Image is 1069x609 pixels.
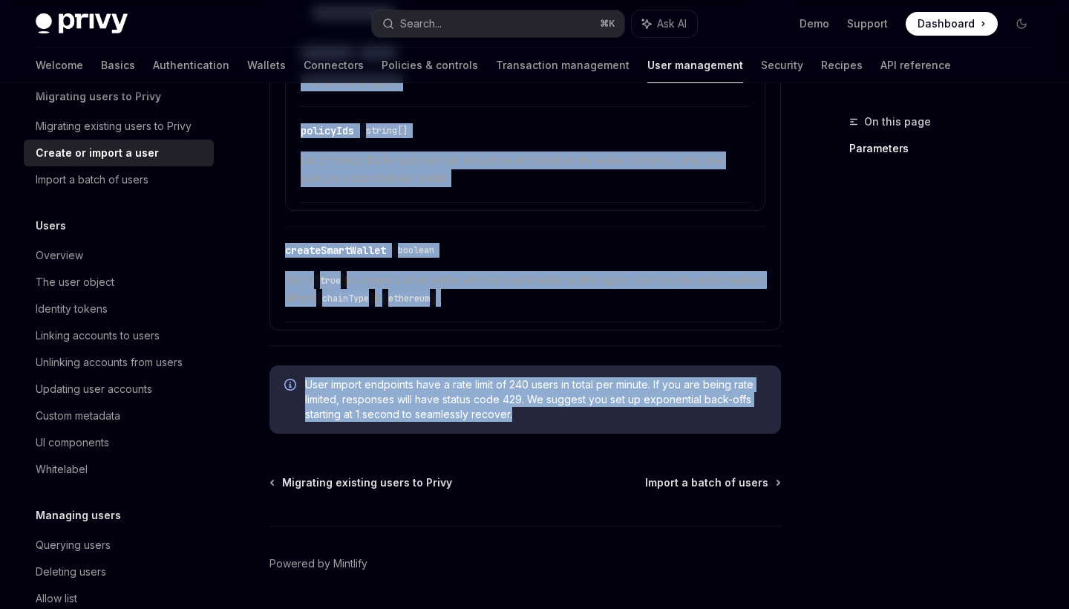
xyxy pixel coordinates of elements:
h5: Users [36,217,66,235]
a: Security [761,48,803,83]
a: Overview [24,242,214,269]
span: List of policy IDs for policies that should be enforced on the wallet. Currently, only one policy... [301,152,750,187]
h5: Managing users [36,507,121,524]
div: Querying users [36,536,111,554]
button: Toggle dark mode [1010,12,1033,36]
a: Wallets [247,48,286,83]
div: Linking accounts to users [36,327,160,345]
span: User import endpoints have a rate limit of 240 users in total per minute. If you are being rate l... [305,377,766,422]
span: string[] [366,125,408,137]
svg: Info [284,379,299,394]
a: Deleting users [24,558,214,585]
a: Unlinking accounts from users [24,349,214,376]
a: Migrating existing users to Privy [24,113,214,140]
a: Welcome [36,48,83,83]
div: The user object [36,273,114,291]
span: Import a batch of users [645,475,768,490]
span: boolean [398,244,434,256]
div: Deleting users [36,563,106,581]
div: createSmartWallet [285,243,386,258]
a: The user object [24,269,214,296]
div: Overview [36,247,83,264]
code: chainType [316,291,375,306]
span: Ask AI [657,16,687,31]
a: Querying users [24,532,214,558]
a: Identity tokens [24,296,214,322]
a: Connectors [304,48,364,83]
a: Import a batch of users [645,475,779,490]
a: Support [847,16,888,31]
button: Ask AI [632,10,697,37]
a: Linking accounts to users [24,322,214,349]
a: Transaction management [496,48,630,83]
a: User management [647,48,743,83]
a: Import a batch of users [24,166,214,193]
a: Authentication [153,48,229,83]
div: Migrating existing users to Privy [36,117,192,135]
div: Custom metadata [36,407,120,425]
div: Updating user accounts [36,380,152,398]
div: Import a batch of users [36,171,148,189]
a: Whitelabel [24,456,214,483]
div: Identity tokens [36,300,108,318]
button: Search...⌘K [372,10,624,37]
a: Custom metadata [24,403,214,429]
a: Recipes [821,48,863,83]
a: Migrating existing users to Privy [271,475,452,490]
a: Policies & controls [382,48,478,83]
a: Updating user accounts [24,376,214,403]
a: Parameters [849,137,1045,160]
code: true [314,273,347,288]
div: Search... [400,15,442,33]
div: policyIds [301,123,354,138]
span: ⌘ K [600,18,615,30]
a: API reference [880,48,951,83]
span: Dashboard [918,16,975,31]
a: Powered by Mintlify [269,556,367,571]
span: Migrating existing users to Privy [282,475,452,490]
div: Unlinking accounts from users [36,354,183,371]
div: Whitelabel [36,460,88,478]
div: Allow list [36,590,77,608]
a: Demo [800,16,829,31]
a: Create or import a user [24,140,214,166]
div: UI components [36,434,109,452]
span: Set to to create a smart wallet with the user’s wallet as the signer. Can only be set on wallets ... [285,271,765,307]
a: Dashboard [906,12,998,36]
div: Create or import a user [36,144,159,162]
a: UI components [24,429,214,456]
span: On this page [864,113,931,131]
code: ethereum [382,291,436,306]
a: Basics [101,48,135,83]
img: dark logo [36,13,128,34]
